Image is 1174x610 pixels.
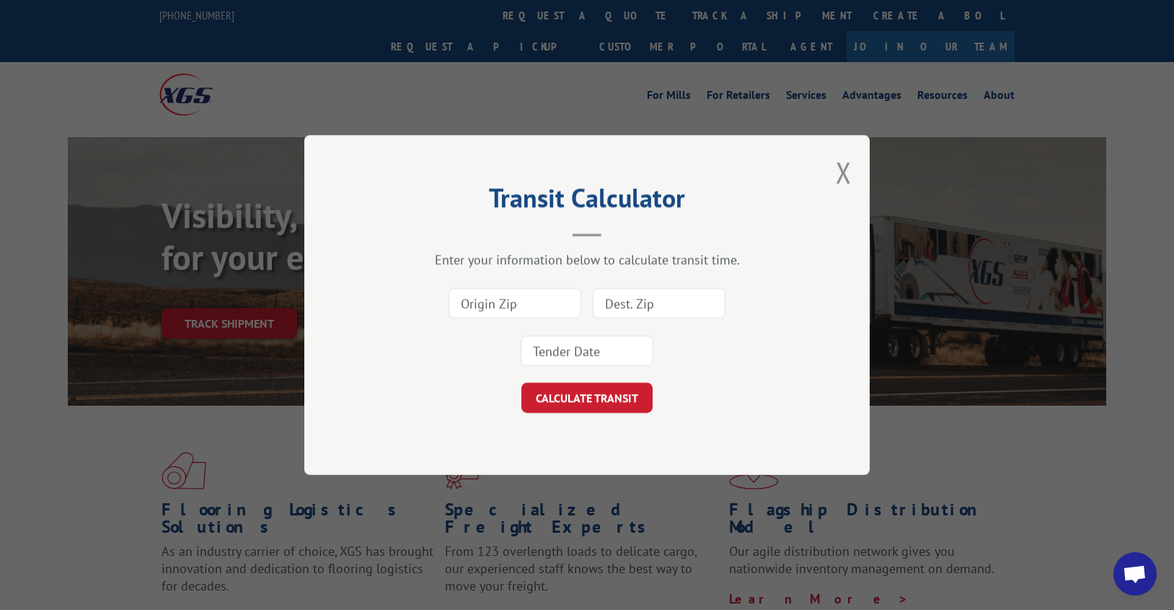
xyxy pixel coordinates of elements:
[376,251,798,268] div: Enter your information below to calculate transit time.
[593,288,725,318] input: Dest. Zip
[1113,552,1157,596] div: Open chat
[521,383,653,413] button: CALCULATE TRANSIT
[521,336,653,366] input: Tender Date
[376,188,798,215] h2: Transit Calculator
[836,153,852,191] button: Close modal
[449,288,581,318] input: Origin Zip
